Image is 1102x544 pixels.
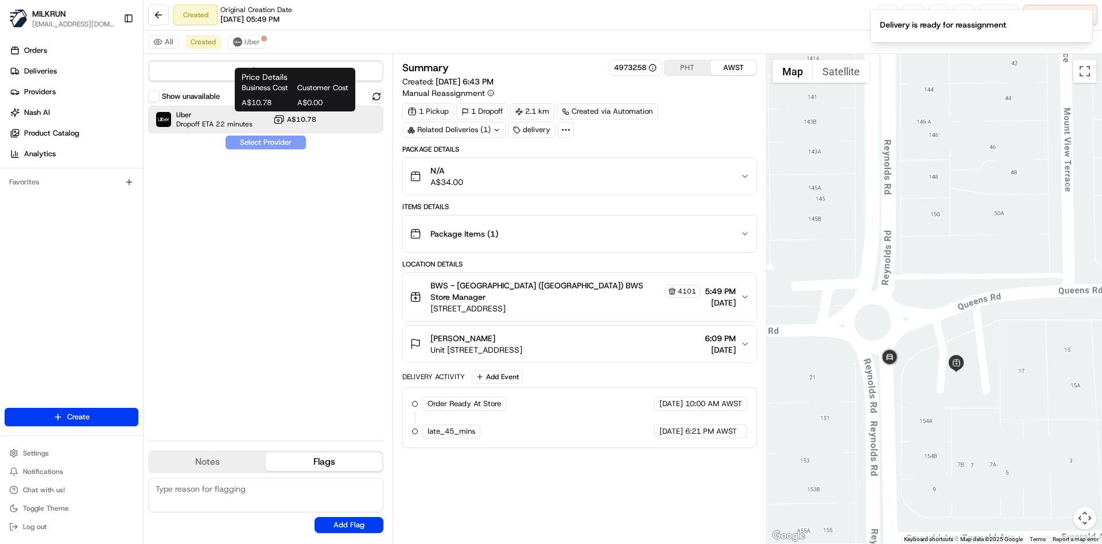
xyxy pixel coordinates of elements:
[5,83,143,101] a: Providers
[23,467,63,476] span: Notifications
[402,87,485,99] span: Manual Reassignment
[24,149,56,159] span: Analytics
[1030,536,1046,542] a: Terms (opens in new tab)
[32,20,114,29] button: [EMAIL_ADDRESS][DOMAIN_NAME]
[5,482,138,498] button: Chat with us!
[1073,507,1096,530] button: Map camera controls
[5,41,143,60] a: Orders
[665,60,711,75] button: PHT
[705,333,736,344] span: 6:09 PM
[685,426,737,437] span: 6:21 PM AWST
[233,37,242,47] img: uber-new-logo.jpeg
[428,399,501,409] span: Order Ready At Store
[711,60,756,75] button: AWST
[880,19,1006,30] div: Delivery is ready for reassignment
[67,412,90,422] span: Create
[904,535,953,543] button: Keyboard shortcuts
[245,37,260,47] span: Uber
[813,60,870,83] button: Show satellite imagery
[24,45,47,56] span: Orders
[228,35,265,49] button: Uber
[430,165,463,176] span: N/A
[297,98,348,108] span: A$0.00
[23,504,69,513] span: Toggle Theme
[402,103,454,119] div: 1 Pickup
[430,344,522,356] span: Unit [STREET_ADDRESS]
[436,76,494,87] span: [DATE] 6:43 PM
[23,449,49,458] span: Settings
[659,426,683,437] span: [DATE]
[402,260,756,269] div: Location Details
[5,464,138,480] button: Notifications
[678,287,696,296] span: 4101
[315,517,383,533] button: Add Flag
[191,37,216,47] span: Created
[685,399,742,409] span: 10:00 AM AWST
[430,333,495,344] span: [PERSON_NAME]
[403,215,756,252] button: Package Items (1)
[456,103,508,119] div: 1 Dropoff
[5,62,143,80] a: Deliveries
[508,122,556,138] div: delivery
[705,297,736,308] span: [DATE]
[403,326,756,362] button: [PERSON_NAME]Unit [STREET_ADDRESS]6:09 PM[DATE]
[176,110,253,119] span: Uber
[430,280,662,303] span: BWS - [GEOGRAPHIC_DATA] ([GEOGRAPHIC_DATA]) BWS Store Manager
[5,103,143,122] a: Nash AI
[24,107,50,118] span: Nash AI
[614,63,657,73] button: 4973258
[24,87,56,97] span: Providers
[5,124,143,142] a: Product Catalog
[430,176,463,188] span: A$34.00
[9,9,28,28] img: MILKRUN
[176,119,253,129] span: Dropoff ETA 22 minutes
[403,158,756,195] button: N/AA$34.00
[156,112,171,127] img: Uber
[1073,60,1096,83] button: Toggle fullscreen view
[430,228,498,240] span: Package Items ( 1 )
[5,500,138,516] button: Toggle Theme
[403,273,756,321] button: BWS - [GEOGRAPHIC_DATA] ([GEOGRAPHIC_DATA]) BWS Store Manager4101[STREET_ADDRESS]5:49 PM[DATE]
[273,114,316,125] button: A$10.78
[185,35,221,49] button: Created
[32,8,66,20] span: MILKRUN
[402,76,494,87] span: Created:
[162,91,220,102] label: Show unavailable
[1053,536,1099,542] a: Report a map error
[705,285,736,297] span: 5:49 PM
[24,128,79,138] span: Product Catalog
[428,426,475,437] span: late_45_mins
[402,122,506,138] div: Related Deliveries (1)
[770,528,808,543] img: Google
[960,536,1023,542] span: Map data ©2025 Google
[242,83,293,93] span: Business Cost
[402,63,449,73] h3: Summary
[297,83,348,93] span: Customer Cost
[5,145,143,163] a: Analytics
[5,408,138,426] button: Create
[430,303,700,314] span: [STREET_ADDRESS]
[557,103,658,119] a: Created via Automation
[220,5,292,14] span: Original Creation Date
[402,87,494,99] button: Manual Reassignment
[705,344,736,356] span: [DATE]
[878,346,901,369] div: 1
[770,528,808,543] a: Open this area in Google Maps (opens a new window)
[5,445,138,461] button: Settings
[5,173,138,191] div: Favorites
[773,60,813,83] button: Show street map
[23,485,65,495] span: Chat with us!
[23,522,46,531] span: Log out
[402,372,465,381] div: Delivery Activity
[242,71,348,83] h1: Price Details
[402,145,756,154] div: Package Details
[5,5,119,32] button: MILKRUNMILKRUN[EMAIL_ADDRESS][DOMAIN_NAME]
[148,35,179,49] button: All
[24,66,57,76] span: Deliveries
[242,98,293,108] span: A$10.78
[149,453,266,471] button: Notes
[220,14,280,25] span: [DATE] 05:49 PM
